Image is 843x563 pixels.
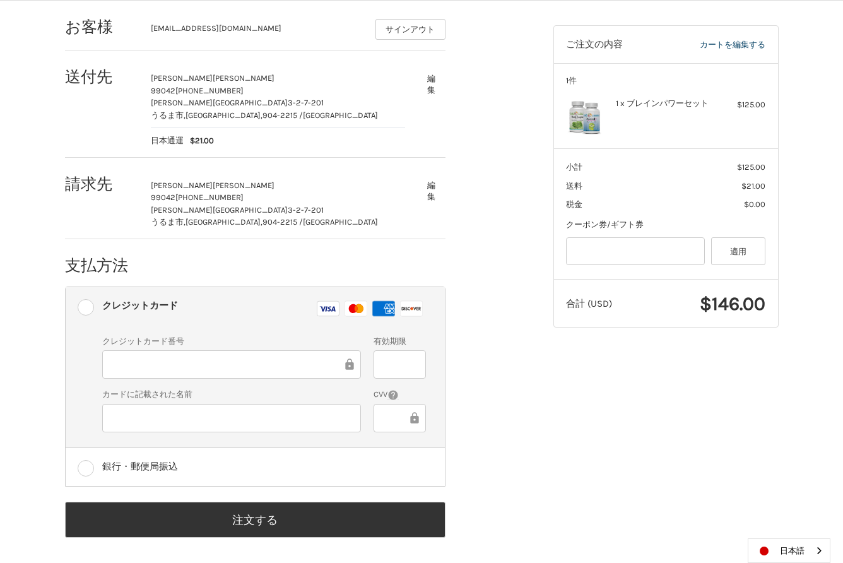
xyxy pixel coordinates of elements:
[418,69,445,100] button: 編集
[151,98,324,107] span: [PERSON_NAME][GEOGRAPHIC_DATA]3-2-7-201
[151,193,175,202] span: 99042
[303,110,378,120] span: [GEOGRAPHIC_DATA]
[151,110,186,120] span: うるま市,
[748,538,830,563] aside: Language selected: 日本語
[175,86,244,95] span: [PHONE_NUMBER]
[111,357,343,372] iframe: セキュア・クレジットカード・フレーム - クレジットカード番号
[744,199,765,209] span: $0.00
[566,76,765,86] h3: 1件
[566,237,705,266] input: Gift Certificate or Coupon Code
[374,388,426,401] label: CVV
[151,134,184,147] span: 日本通運
[303,217,378,227] span: [GEOGRAPHIC_DATA]
[151,22,363,40] div: [EMAIL_ADDRESS][DOMAIN_NAME]
[700,292,765,315] span: $146.00
[659,39,765,51] a: カートを編集する
[65,67,139,86] h2: 送付先
[748,539,830,562] a: 日本語
[374,335,426,348] label: 有効期限
[65,174,139,194] h2: 請求先
[566,298,612,309] span: 合計 (USD)
[382,357,417,372] iframe: セキュア・クレジットカード・フレーム - 有効期限
[418,176,445,207] button: 編集
[184,134,214,147] span: $21.00
[186,217,262,227] span: [GEOGRAPHIC_DATA],
[566,181,582,191] span: 送料
[382,411,408,425] iframe: 安全なクレジットカードフレーム - CVV
[748,538,830,563] div: Language
[716,98,765,111] div: $125.00
[616,98,712,109] h4: 1 x ブレインパワーセット
[737,162,765,172] span: $125.00
[151,73,213,83] span: [PERSON_NAME]
[65,502,445,538] button: 注文する
[566,162,582,172] span: 小計
[566,218,765,231] div: クーポン券/ギフト券
[566,199,582,209] span: 税金
[151,205,324,215] span: [PERSON_NAME][GEOGRAPHIC_DATA]3-2-7-201
[262,110,303,120] span: 904-2215 /
[111,411,352,425] iframe: セキュア・クレジットカード・フレーム - カード所有者名
[186,110,262,120] span: [GEOGRAPHIC_DATA],
[151,181,213,190] span: [PERSON_NAME]
[262,217,303,227] span: 904-2215 /
[102,388,361,401] label: カードに記載された名前
[175,193,244,202] span: [PHONE_NUMBER]
[711,237,766,266] button: 適用
[65,17,139,37] h2: お客様
[102,295,178,316] div: クレジットカード
[375,19,445,40] button: サインアウト
[213,181,274,190] span: [PERSON_NAME]
[102,456,178,477] div: 銀行・郵便局振込
[102,335,361,348] label: クレジットカード番号
[213,73,274,83] span: [PERSON_NAME]
[151,86,175,95] span: 99042
[65,256,139,275] h2: 支払方法
[566,39,659,51] h3: ご注文の内容
[151,217,186,227] span: うるま市,
[741,181,765,191] span: $21.00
